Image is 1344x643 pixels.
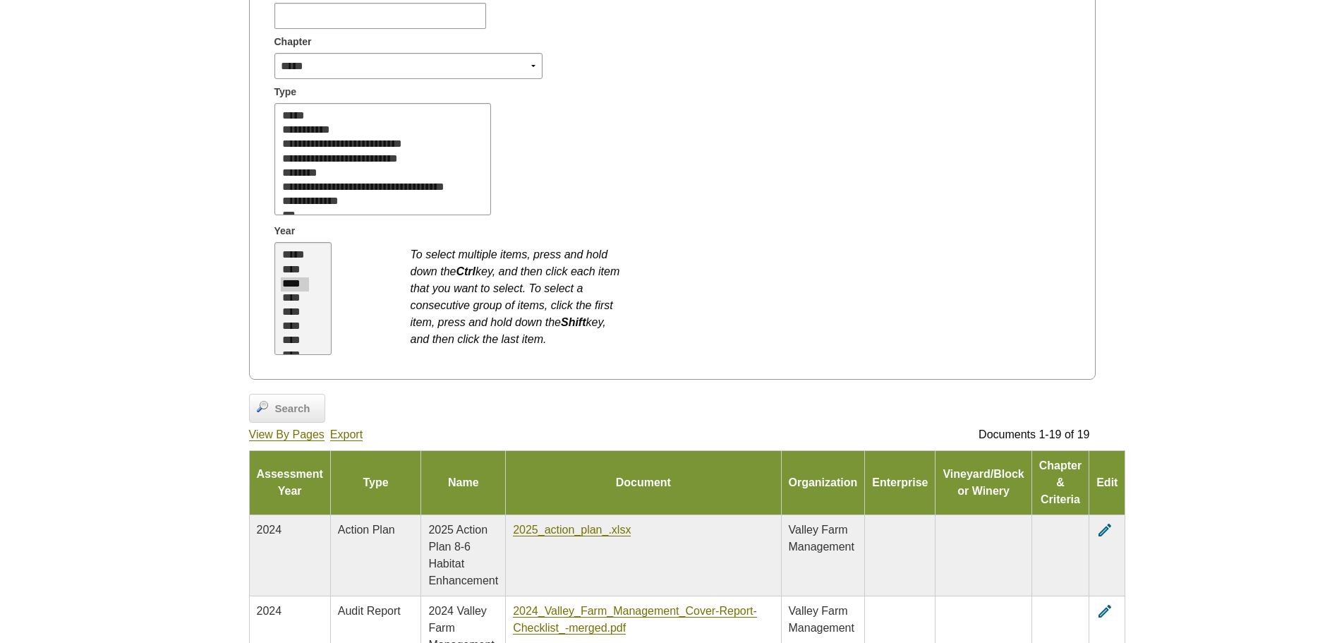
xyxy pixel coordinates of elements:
[257,524,282,536] span: 2024
[249,450,330,515] td: Assessment Year
[1096,605,1113,617] a: edit
[1096,603,1113,620] i: edit
[1031,450,1089,515] td: Chapter & Criteria
[330,450,421,515] td: Type
[274,35,312,49] span: Chapter
[1089,450,1125,515] td: Edit
[421,450,506,515] td: Name
[411,239,622,348] div: To select multiple items, press and hold down the key, and then click each item that you want to ...
[274,224,296,239] span: Year
[936,450,1031,515] td: Vineyard/Block or Winery
[1096,522,1113,539] i: edit
[506,450,781,515] td: Document
[249,394,325,423] a: Search
[1096,524,1113,536] a: edit
[513,524,631,536] a: 2025_action_plan_.xlsx
[456,265,476,277] b: Ctrl
[865,450,936,515] td: Enterprise
[513,605,757,635] a: 2024_Valley_Farm_Management_Cover-Report-Checklist_-merged.pdf
[268,401,317,417] span: Search
[257,605,282,617] span: 2024
[561,316,586,328] b: Shift
[257,401,268,412] img: magnifier.png
[781,450,865,515] td: Organization
[274,85,297,100] span: Type
[330,428,363,441] a: Export
[789,605,854,634] span: Valley Farm Management
[338,524,395,536] span: Action Plan
[789,524,854,553] span: Valley Farm Management
[979,428,1089,440] span: Documents 1-19 of 19
[428,524,498,587] span: 2025 Action Plan 8-6 Habitat Enhancement
[338,605,401,617] span: Audit Report
[249,428,325,441] a: View By Pages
